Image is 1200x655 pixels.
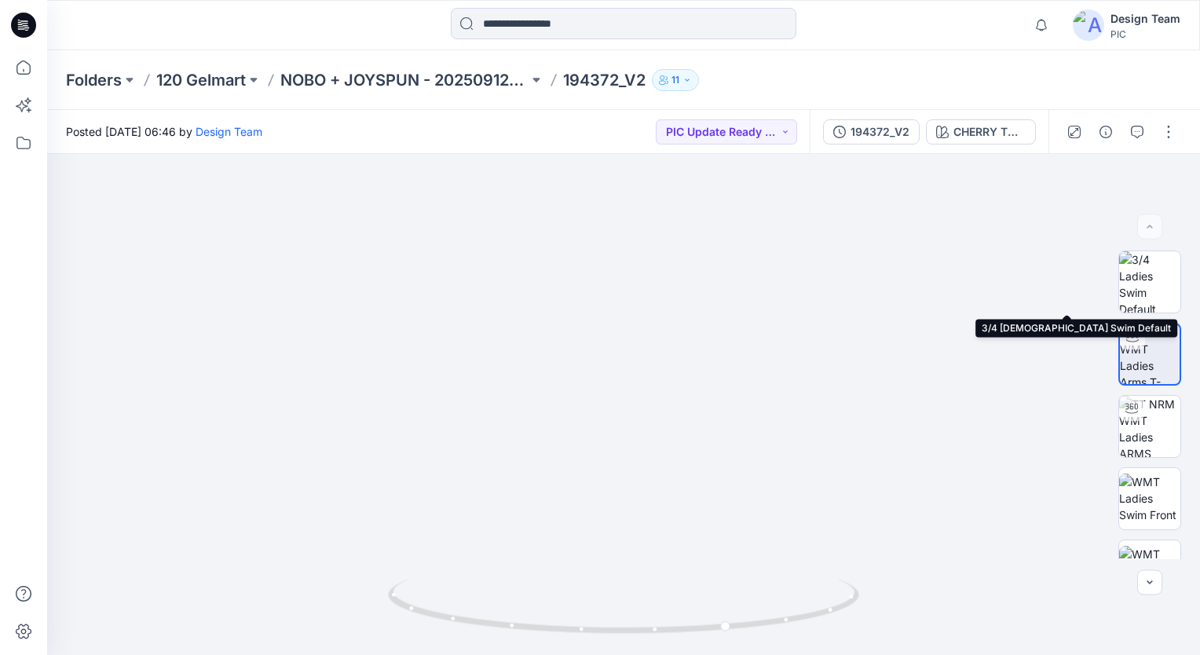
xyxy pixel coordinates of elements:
span: Posted [DATE] 06:46 by [66,123,262,140]
img: avatar [1073,9,1104,41]
button: CHERRY TOMATO_DELICATE PINK [926,119,1036,145]
button: Details [1093,119,1118,145]
button: 194372_V2 [823,119,920,145]
div: PIC [1110,28,1180,40]
img: WMT Ladies Swim Front [1119,474,1180,523]
img: TT NRM WMT Ladies Arms T-POSE [1120,324,1180,384]
div: 194372_V2 [851,123,909,141]
div: CHERRY TOMATO_DELICATE PINK [953,123,1026,141]
img: WMT Ladies Swim Back [1119,546,1180,595]
p: 11 [671,71,679,89]
a: Folders [66,69,122,91]
div: Design Team [1110,9,1180,28]
a: Design Team [196,125,262,138]
p: 194372_V2 [563,69,646,91]
img: TT NRM WMT Ladies ARMS DOWN [1119,396,1180,457]
a: NOBO + JOYSPUN - 20250912_120_GC [280,69,529,91]
a: 120 Gelmart [156,69,246,91]
button: 11 [652,69,699,91]
img: 3/4 Ladies Swim Default [1119,251,1180,313]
